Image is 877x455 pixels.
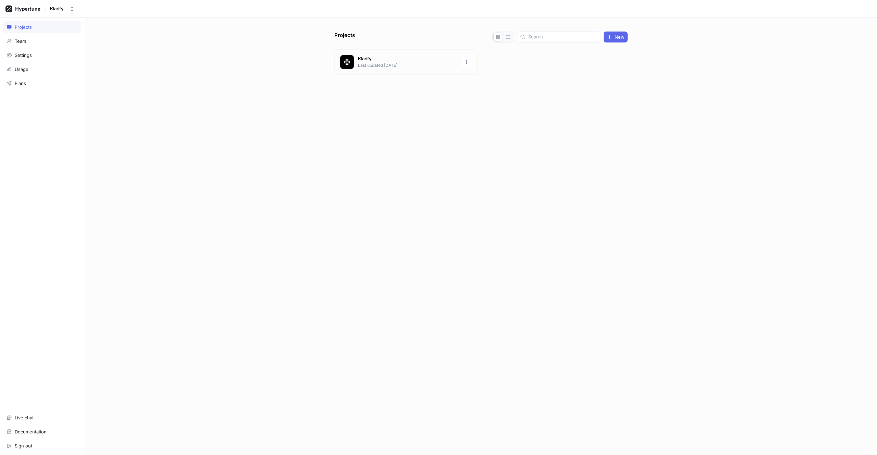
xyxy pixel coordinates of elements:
p: Klarify [358,56,457,62]
a: Documentation [3,426,81,438]
a: Team [3,35,81,47]
button: New [604,32,628,42]
div: Klarify [50,6,64,12]
span: New [615,35,625,39]
input: Search... [528,34,598,40]
div: Live chat [15,415,34,420]
a: Usage [3,63,81,75]
a: Projects [3,21,81,33]
div: Settings [15,52,32,58]
p: Last updated [DATE] [358,62,457,69]
div: Usage [15,66,28,72]
div: Documentation [15,429,47,434]
div: Projects [15,24,32,30]
div: Team [15,38,26,44]
div: Plans [15,81,26,86]
a: Settings [3,49,81,61]
div: Sign out [15,443,32,448]
a: Plans [3,77,81,89]
button: Klarify [47,3,77,14]
p: Projects [334,32,355,42]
